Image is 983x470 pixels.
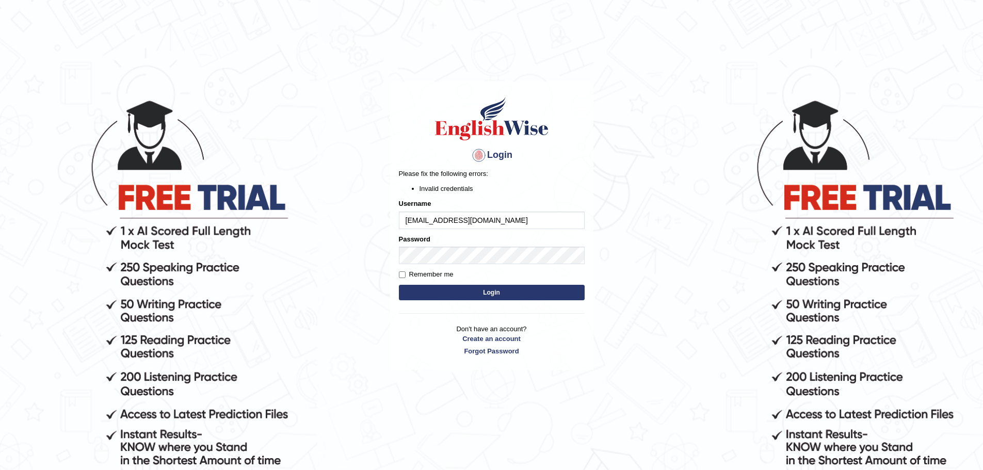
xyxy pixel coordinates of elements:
[399,234,430,244] label: Password
[433,95,551,142] img: Logo of English Wise sign in for intelligent practice with AI
[399,199,431,208] label: Username
[420,184,585,193] li: Invalid credentials
[399,169,585,179] p: Please fix the following errors:
[399,346,585,356] a: Forgot Password
[399,285,585,300] button: Login
[399,147,585,164] h4: Login
[399,334,585,344] a: Create an account
[399,324,585,356] p: Don't have an account?
[399,269,454,280] label: Remember me
[399,271,406,278] input: Remember me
